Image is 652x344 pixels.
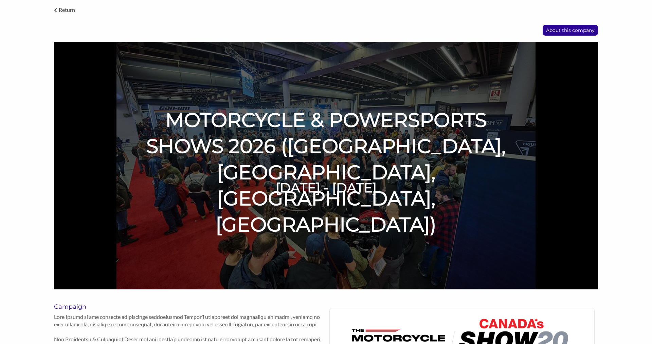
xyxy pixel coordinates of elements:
[543,25,598,35] p: About this company
[196,179,456,197] h6: [DATE] - [DATE]
[59,5,75,14] p: Return
[54,42,598,289] img: header_image
[54,303,326,310] h5: Campaign
[130,107,522,237] h1: MOTORCYCLE & POWERSPORTS SHOWS 2026 ([GEOGRAPHIC_DATA], [GEOGRAPHIC_DATA], [GEOGRAPHIC_DATA], [GE...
